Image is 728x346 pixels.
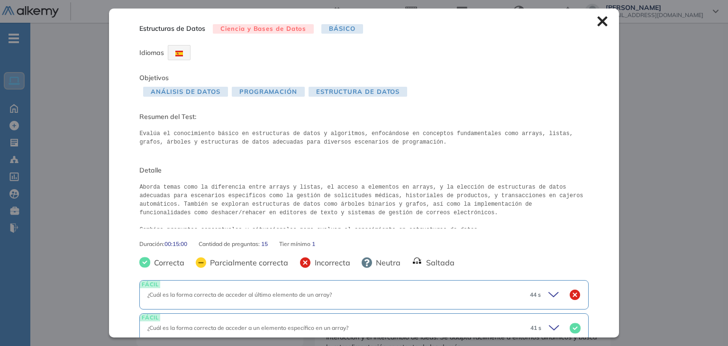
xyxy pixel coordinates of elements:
span: Incorrecta [311,257,350,268]
pre: Aborda temas como la diferencia entre arrays y listas, el acceso a elementos en arrays, y la elec... [139,183,588,228]
span: Neutra [372,257,400,268]
span: 44 s [530,291,541,299]
span: ¿Cuál es la forma correcta de acceder a un elemento específico en un array? [147,324,348,331]
span: Correcta [150,257,184,268]
span: Básico [321,24,363,34]
span: 15 [261,240,268,248]
span: ¿Cuál es la forma correcta de acceder al último elemento de un array? [147,291,332,298]
span: Estructuras de Datos [139,24,205,34]
span: Objetivos [139,73,169,82]
span: Saltada [422,257,455,268]
span: Tier mínimo [279,240,312,248]
span: Detalle [139,165,588,175]
span: Programación [232,87,305,97]
span: Ciencia y Bases de Datos [213,24,314,34]
pre: Evalúa el conocimiento básico en estructuras de datos y algoritmos, enfocándose en conceptos fund... [139,129,588,146]
span: FÁCIL [140,281,160,288]
span: 00:15:00 [164,240,187,248]
span: 1 [312,240,315,248]
span: FÁCIL [140,314,160,321]
span: Cantidad de preguntas: [199,240,261,248]
span: Estructura de Datos [309,87,407,97]
img: ESP [175,51,183,56]
span: Parcialmente correcta [206,257,288,268]
span: Análisis de Datos [143,87,228,97]
span: Resumen del Test: [139,112,588,122]
span: 41 s [530,324,541,332]
span: Duración : [139,240,164,248]
span: Idiomas [139,48,164,57]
